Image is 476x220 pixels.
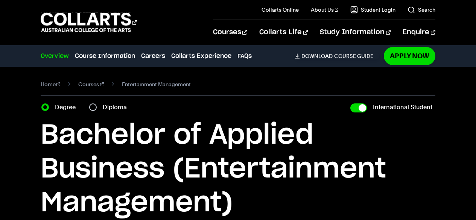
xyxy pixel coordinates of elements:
a: Apply Now [384,47,435,65]
a: Collarts Online [262,6,299,14]
a: Enquire [403,20,435,45]
span: Entertainment Management [122,79,191,90]
a: Home [41,79,61,90]
div: Go to homepage [41,12,137,33]
a: Courses [213,20,247,45]
a: Collarts Life [259,20,308,45]
label: Degree [55,102,80,112]
a: About Us [311,6,339,14]
span: Download [301,53,333,59]
a: Study Information [320,20,391,45]
a: FAQs [237,52,252,61]
a: Course Information [75,52,135,61]
a: Overview [41,52,69,61]
a: Courses [78,79,104,90]
label: Diploma [103,102,131,112]
a: Collarts Experience [171,52,231,61]
a: Student Login [350,6,395,14]
a: Careers [141,52,165,61]
label: International Student [373,102,432,112]
a: DownloadCourse Guide [295,53,379,59]
h1: Bachelor of Applied Business (Entertainment Management) [41,118,436,220]
a: Search [408,6,435,14]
